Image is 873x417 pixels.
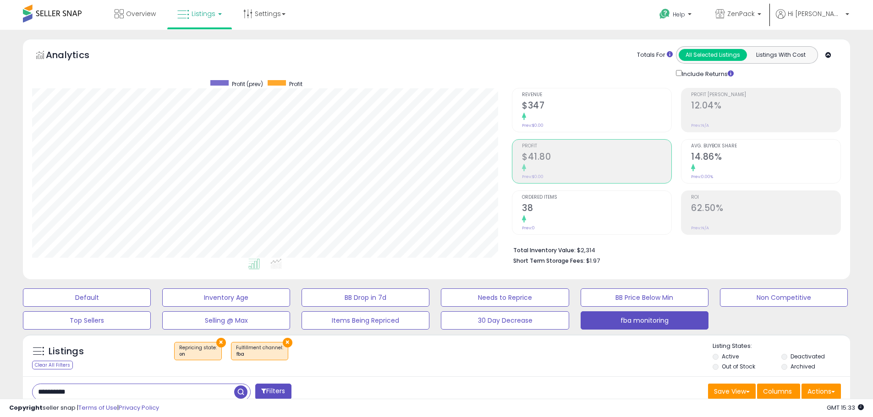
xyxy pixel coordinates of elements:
h5: Listings [49,345,84,358]
button: Non Competitive [720,288,848,307]
span: ROI [691,195,840,200]
span: 2025-08-12 15:33 GMT [827,403,864,412]
strong: Copyright [9,403,43,412]
button: Filters [255,384,291,400]
h2: 12.04% [691,100,840,113]
a: Help [652,1,701,30]
span: Revenue [522,92,671,97]
button: Inventory Age [162,288,290,307]
b: Short Term Storage Fees: [513,257,585,265]
h5: Analytics [46,49,107,64]
a: Hi [PERSON_NAME] [776,9,849,30]
button: fba monitoring [581,311,708,330]
div: Totals For [637,51,673,60]
button: Columns [757,384,800,399]
b: Total Inventory Value: [513,246,576,254]
button: BB Price Below Min [581,288,708,307]
p: Listing States: [713,342,850,351]
h2: 38 [522,203,671,215]
button: × [216,338,226,347]
button: Default [23,288,151,307]
span: Fulfillment channel : [236,344,283,358]
small: Prev: 0.00% [691,174,713,179]
span: Profit [PERSON_NAME] [691,92,840,97]
small: Prev: 0 [522,225,535,231]
i: Get Help [659,8,670,20]
span: Profit (prev) [232,80,263,88]
div: Include Returns [669,68,745,79]
button: Actions [802,384,841,399]
span: Ordered Items [522,195,671,200]
li: $2,314 [513,244,834,255]
small: Prev: N/A [691,225,709,231]
label: Archived [791,363,815,370]
span: ZenPack [727,9,755,18]
div: Clear All Filters [32,361,73,369]
span: Overview [126,9,156,18]
div: on [179,351,217,357]
span: Hi [PERSON_NAME] [788,9,843,18]
h2: 62.50% [691,203,840,215]
span: $1.97 [586,256,600,265]
label: Active [722,352,739,360]
button: All Selected Listings [679,49,747,61]
span: Listings [192,9,215,18]
span: Help [673,11,685,18]
button: × [283,338,292,347]
span: Repricing state : [179,344,217,358]
label: Out of Stock [722,363,755,370]
label: Deactivated [791,352,825,360]
small: Prev: N/A [691,123,709,128]
button: Items Being Repriced [302,311,429,330]
small: Prev: $0.00 [522,174,544,179]
button: Selling @ Max [162,311,290,330]
span: Avg. Buybox Share [691,144,840,149]
div: fba [236,351,283,357]
h2: $41.80 [522,152,671,164]
small: Prev: $0.00 [522,123,544,128]
button: BB Drop in 7d [302,288,429,307]
div: seller snap | | [9,404,159,412]
button: Listings With Cost [747,49,815,61]
button: Top Sellers [23,311,151,330]
span: Profit [289,80,302,88]
span: Profit [522,144,671,149]
h2: $347 [522,100,671,113]
button: Save View [708,384,756,399]
button: Needs to Reprice [441,288,569,307]
h2: 14.86% [691,152,840,164]
a: Privacy Policy [119,403,159,412]
span: Columns [763,387,792,396]
a: Terms of Use [78,403,117,412]
button: 30 Day Decrease [441,311,569,330]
